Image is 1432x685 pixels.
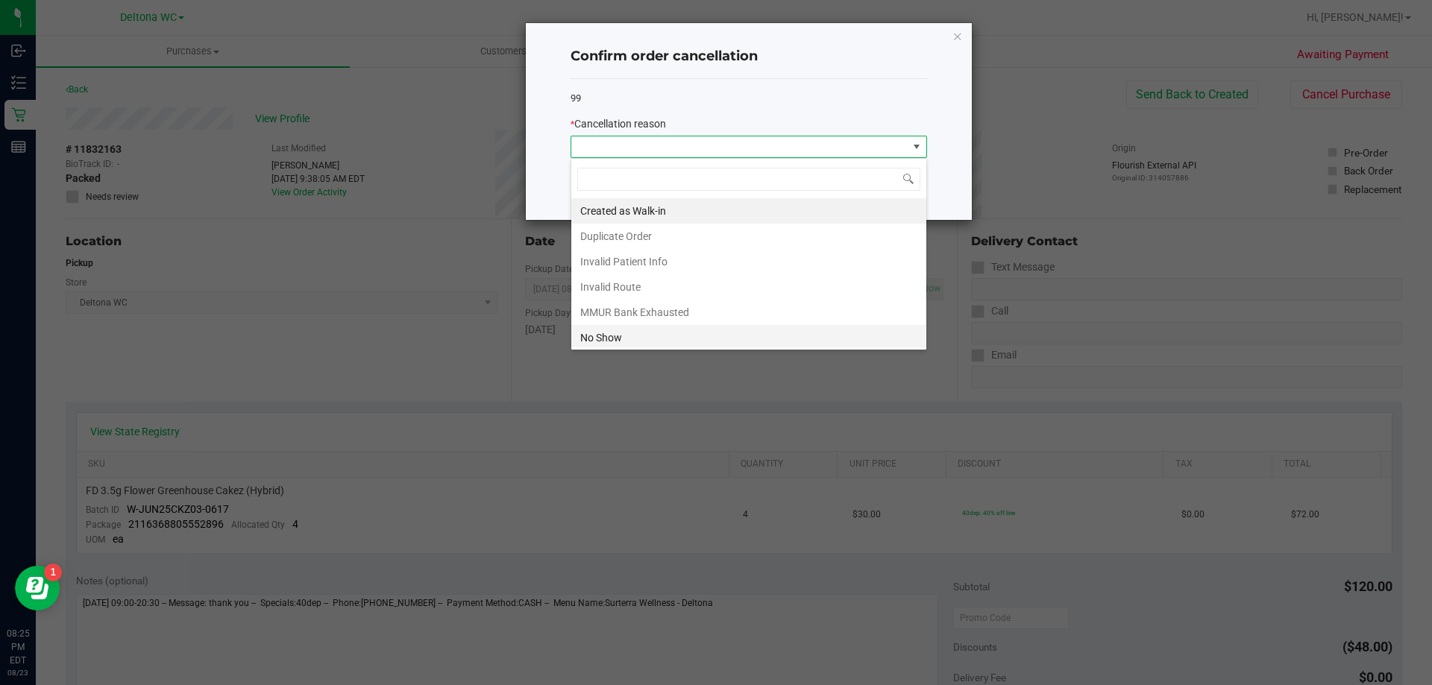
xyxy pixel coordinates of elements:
[952,27,963,45] button: Close
[571,325,926,350] li: No Show
[15,566,60,610] iframe: Resource center
[571,47,927,66] h4: Confirm order cancellation
[571,274,926,300] li: Invalid Route
[571,249,926,274] li: Invalid Patient Info
[571,224,926,249] li: Duplicate Order
[574,118,666,130] span: Cancellation reason
[571,198,926,224] li: Created as Walk-in
[571,92,581,104] span: 99
[571,300,926,325] li: MMUR Bank Exhausted
[44,564,62,581] iframe: Resource center unread badge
